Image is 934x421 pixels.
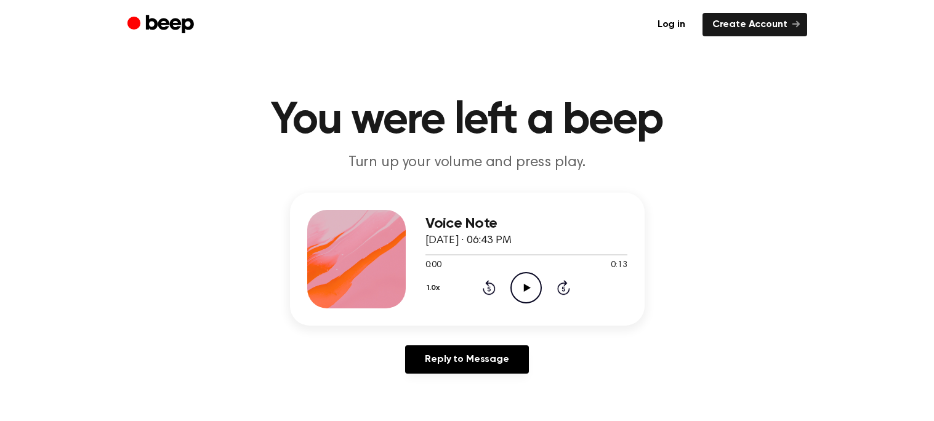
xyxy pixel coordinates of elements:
button: 1.0x [425,278,445,299]
a: Beep [127,13,197,37]
span: 0:13 [611,259,627,272]
span: 0:00 [425,259,441,272]
p: Turn up your volume and press play. [231,153,704,173]
span: [DATE] · 06:43 PM [425,235,512,246]
a: Reply to Message [405,345,528,374]
a: Log in [648,13,695,36]
a: Create Account [703,13,807,36]
h3: Voice Note [425,215,627,232]
h1: You were left a beep [152,98,783,143]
